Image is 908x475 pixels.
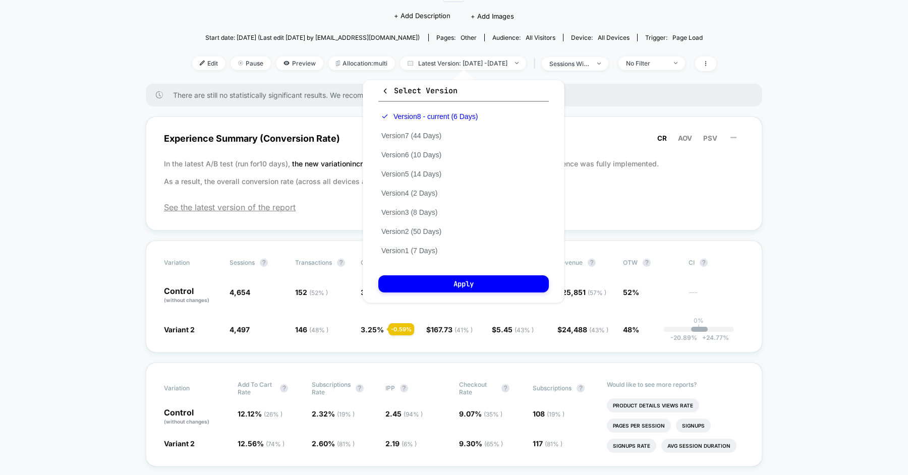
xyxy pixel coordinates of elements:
span: 4,654 [230,288,250,296]
img: calendar [408,61,413,66]
span: 108 [533,409,564,418]
button: ? [260,259,268,267]
span: 2.32 % [312,409,355,418]
div: No Filter [626,60,666,67]
span: all devices [598,34,630,41]
span: 152 [295,288,328,296]
button: Version6 (10 Days) [378,150,444,159]
button: ? [577,384,585,392]
span: 2.60 % [312,439,355,448]
img: rebalance [336,61,340,66]
p: In the latest A/B test (run for 10 days), before the experience was fully implemented. As a resul... [164,155,744,190]
span: 12.56 % [238,439,285,448]
button: ? [356,384,364,392]
span: ( 81 % ) [545,440,562,448]
button: ? [280,384,288,392]
span: 167.73 [431,325,473,334]
span: Select Version [381,86,458,96]
span: 48% [623,325,639,334]
button: ? [501,384,509,392]
span: 25,851 [562,288,606,296]
span: CI [689,259,744,267]
span: $ [426,325,473,334]
span: 2.45 [385,409,423,418]
span: 117 [533,439,562,448]
span: Start date: [DATE] (Last edit [DATE] by [EMAIL_ADDRESS][DOMAIN_NAME]) [205,34,420,41]
span: Subscriptions [533,384,572,392]
span: ( 48 % ) [309,326,328,334]
span: 146 [295,325,328,334]
span: Add To Cart Rate [238,381,275,396]
span: OTW [623,259,678,267]
p: | [698,324,700,332]
span: --- [689,289,744,304]
span: Experience Summary (Conversion Rate) [164,127,744,150]
span: ( 57 % ) [588,289,606,296]
span: There are still no statistically significant results. We recommend waiting a few more days [173,91,742,99]
span: ( 74 % ) [266,440,285,448]
button: Apply [378,275,549,292]
span: 4,497 [230,325,250,334]
span: Variation [164,381,219,396]
span: Variation [164,259,219,267]
span: $ [492,325,534,334]
span: ( 41 % ) [455,326,473,334]
span: 9.30 % [459,439,503,448]
img: end [238,61,243,66]
p: Would like to see more reports? [607,381,745,388]
span: ( 81 % ) [337,440,355,448]
div: - 0.59 % [388,323,414,335]
span: IPP [385,384,395,392]
span: Pause [231,56,271,70]
span: ( 19 % ) [547,410,564,418]
button: ? [588,259,596,267]
button: AOV [675,134,695,143]
p: Control [164,287,219,304]
span: ( 26 % ) [264,410,282,418]
span: | [531,56,542,71]
span: 2.19 [385,439,417,448]
p: 0% [694,317,704,324]
button: Select Version [378,85,549,102]
li: Signups Rate [607,439,656,453]
span: AOV [678,134,692,142]
button: ? [400,384,408,392]
span: Checkout Rate [459,381,496,396]
div: Audience: [492,34,555,41]
span: + Add Images [471,12,514,20]
span: See the latest version of the report [164,202,744,212]
span: 24,488 [562,325,608,334]
button: CR [654,134,670,143]
div: sessions with impression [549,60,590,68]
button: Version3 (8 Days) [378,208,440,217]
img: end [597,63,601,65]
img: end [515,62,519,64]
button: Version5 (14 Days) [378,169,444,179]
span: PSV [703,134,717,142]
span: 3.25 % [361,325,384,334]
span: ( 6 % ) [402,440,417,448]
span: ( 43 % ) [589,326,608,334]
button: ? [643,259,651,267]
span: All Visitors [526,34,555,41]
button: Version4 (2 Days) [378,189,440,198]
span: other [461,34,477,41]
span: CR [657,134,667,142]
span: (without changes) [164,419,209,425]
span: ( 65 % ) [484,440,503,448]
button: ? [700,259,708,267]
span: Sessions [230,259,255,266]
div: Pages: [436,34,477,41]
button: Version7 (44 Days) [378,131,444,140]
span: Preview [276,56,323,70]
span: + [702,334,706,341]
p: Control [164,408,228,426]
span: 5.45 [496,325,534,334]
span: ( 94 % ) [404,410,423,418]
span: Edit [192,56,225,70]
span: (without changes) [164,297,209,303]
button: Version2 (50 Days) [378,227,444,236]
button: ? [337,259,345,267]
img: edit [200,61,205,66]
button: PSV [700,134,720,143]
